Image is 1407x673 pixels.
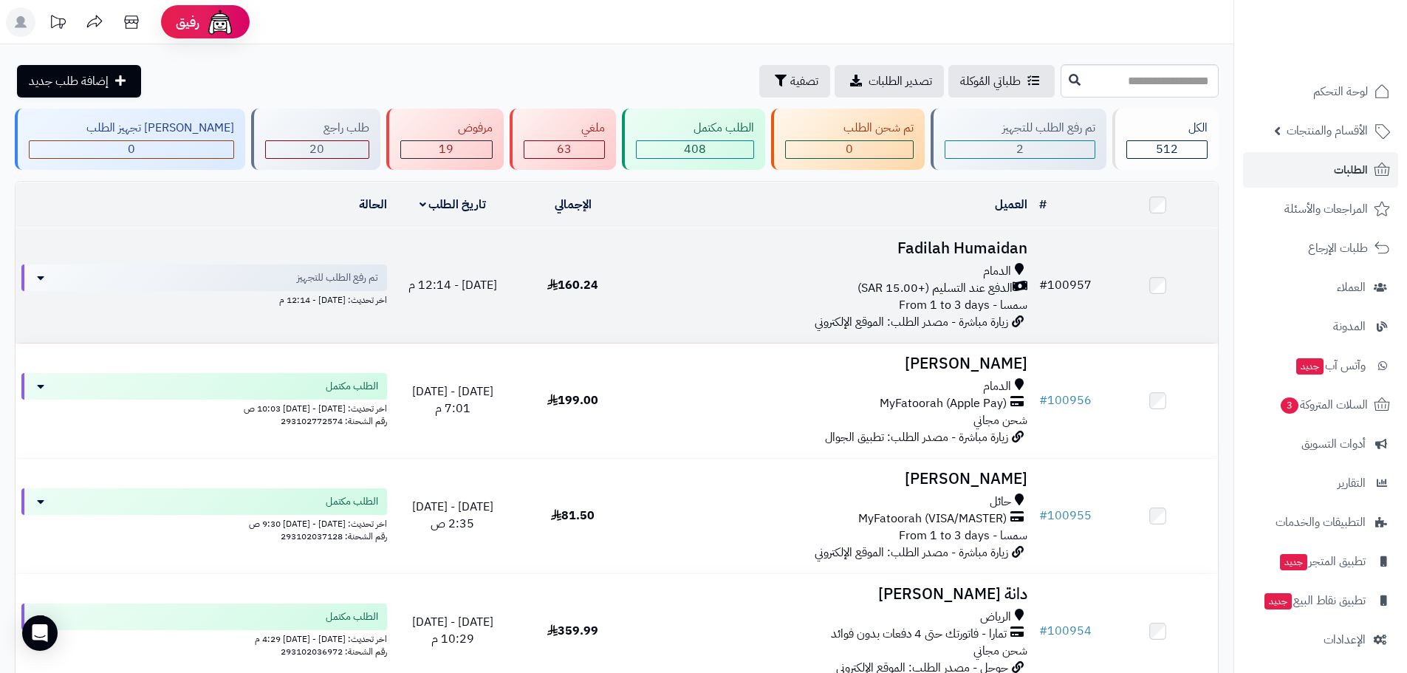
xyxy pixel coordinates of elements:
[1243,505,1398,540] a: التطبيقات والخدمات
[636,120,754,137] div: الطلب مكتمل
[359,196,387,213] a: الحالة
[309,140,324,158] span: 20
[400,120,493,137] div: مرفوض
[265,120,369,137] div: طلب راجع
[1334,160,1368,180] span: الطلبات
[29,72,109,90] span: إضافة طلب جديد
[1243,583,1398,618] a: تطبيق نقاط البيعجديد
[17,65,141,98] a: إضافة طلب جديد
[281,645,387,658] span: رقم الشحنة: 293102036972
[995,196,1027,213] a: العميل
[880,395,1007,412] span: MyFatoorah (Apple Pay)
[1243,152,1398,188] a: الطلبات
[326,609,378,624] span: الطلب مكتمل
[266,141,368,158] div: 20
[1039,392,1047,409] span: #
[815,313,1008,331] span: زيارة مباشرة - مصدر الطلب: الموقع الإلكتروني
[637,141,753,158] div: 408
[21,515,387,530] div: اخر تحديث: [DATE] - [DATE] 9:30 ص
[326,494,378,509] span: الطلب مكتمل
[439,140,453,158] span: 19
[22,615,58,651] div: Open Intercom Messenger
[899,527,1027,544] span: سمسا - From 1 to 3 days
[1126,120,1208,137] div: الكل
[790,72,818,90] span: تصفية
[176,13,199,31] span: رفيق
[507,109,619,170] a: ملغي 63
[383,109,507,170] a: مرفوض 19
[945,141,1095,158] div: 2
[639,355,1027,372] h3: [PERSON_NAME]
[1039,392,1092,409] a: #100956
[983,263,1011,280] span: الدمام
[1243,74,1398,109] a: لوحة التحكم
[1039,622,1047,640] span: #
[684,140,706,158] span: 408
[547,392,598,409] span: 199.00
[1284,199,1368,219] span: المراجعات والأسئلة
[1324,629,1366,650] span: الإعدادات
[1279,394,1368,415] span: السلات المتروكة
[1243,544,1398,579] a: تطبيق المتجرجديد
[30,141,233,158] div: 0
[297,270,378,285] span: تم رفع الطلب للتجهيز
[551,507,595,525] span: 81.50
[1296,358,1324,375] span: جديد
[1264,593,1292,609] span: جديد
[846,140,853,158] span: 0
[205,7,235,37] img: ai-face.png
[1243,465,1398,501] a: التقارير
[21,400,387,415] div: اخر تحديث: [DATE] - [DATE] 10:03 ص
[128,140,135,158] span: 0
[1039,507,1047,525] span: #
[555,196,592,213] a: الإجمالي
[973,411,1027,429] span: شحن مجاني
[1243,622,1398,657] a: الإعدادات
[983,378,1011,395] span: الدمام
[1243,348,1398,383] a: وآتس آبجديد
[412,613,493,648] span: [DATE] - [DATE] 10:29 م
[248,109,383,170] a: طلب راجع 20
[1281,397,1298,414] span: 3
[1039,622,1092,640] a: #100954
[1280,554,1307,570] span: جديد
[639,240,1027,257] h3: Fadilah Humaidan
[557,140,572,158] span: 63
[1243,387,1398,423] a: السلات المتروكة3
[412,383,493,417] span: [DATE] - [DATE] 7:01 م
[412,498,493,533] span: [DATE] - [DATE] 2:35 ص
[869,72,932,90] span: تصدير الطلبات
[524,120,605,137] div: ملغي
[29,120,234,137] div: [PERSON_NAME] تجهيز الطلب
[547,276,598,294] span: 160.24
[945,120,1095,137] div: تم رفع الطلب للتجهيز
[1333,316,1366,337] span: المدونة
[639,471,1027,488] h3: [PERSON_NAME]
[639,586,1027,603] h3: دانة [PERSON_NAME]
[1287,120,1368,141] span: الأقسام والمنتجات
[858,510,1007,527] span: MyFatoorah (VISA/MASTER)
[960,72,1021,90] span: طلباتي المُوكلة
[1243,426,1398,462] a: أدوات التسويق
[990,493,1011,510] span: حائل
[1243,230,1398,266] a: طلبات الإرجاع
[857,280,1013,297] span: الدفع عند التسليم (+15.00 SAR)
[408,276,497,294] span: [DATE] - 12:14 م
[980,609,1011,626] span: الرياض
[825,428,1008,446] span: زيارة مباشرة - مصدر الطلب: تطبيق الجوال
[831,626,1007,643] span: تمارا - فاتورتك حتى 4 دفعات بدون فوائد
[948,65,1055,98] a: طلباتي المُوكلة
[1039,276,1047,294] span: #
[547,622,598,640] span: 359.99
[1338,473,1366,493] span: التقارير
[21,291,387,307] div: اخر تحديث: [DATE] - 12:14 م
[1039,196,1047,213] a: #
[326,379,378,394] span: الطلب مكتمل
[768,109,927,170] a: تم شحن الطلب 0
[1039,507,1092,525] a: #100955
[759,65,830,98] button: تصفية
[1301,434,1366,454] span: أدوات التسويق
[835,65,944,98] a: تصدير الطلبات
[1156,140,1178,158] span: 512
[1109,109,1222,170] a: الكل512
